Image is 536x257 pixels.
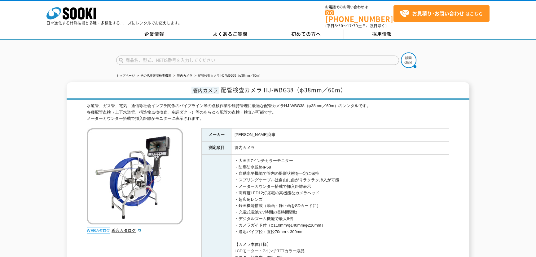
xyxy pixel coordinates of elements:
span: 配管検査カメラ HJ-WBG38（φ38mm／60m） [221,86,346,94]
a: 企業情報 [116,29,192,39]
span: 管内カメラ [191,87,219,94]
a: トップページ [116,74,135,77]
a: よくあるご質問 [192,29,268,39]
span: 17:30 [347,23,358,29]
span: 初めての方へ [291,30,321,37]
a: 採用情報 [344,29,420,39]
img: btn_search.png [401,52,416,68]
span: お電話でのお問い合わせは [325,5,393,9]
img: webカタログ [87,228,110,234]
span: (平日 ～ 土日、祝日除く) [325,23,387,29]
span: はこちら [400,9,483,18]
td: [PERSON_NAME]商事 [231,128,449,142]
a: 管内カメラ [177,74,192,77]
li: 配管検査カメラ HJ-WBG38（φ38mm／60m） [193,73,262,79]
a: [PHONE_NUMBER] [325,10,393,22]
p: 日々進化する計測技術と多種・多様化するニーズにレンタルでお応えします。 [46,21,182,25]
a: 総合カタログ [112,228,142,233]
a: お見積り･お問い合わせはこちら [393,5,490,22]
a: その他非破壊検査機器 [140,74,171,77]
td: 管内カメラ [231,142,449,155]
strong: お見積り･お問い合わせ [412,10,464,17]
input: 商品名、型式、NETIS番号を入力してください [116,56,399,65]
div: 水道管、ガス管、電気、通信等社会インフラ関係のパイプライン等の点検作業や維持管理に最適な配管カメラHJ-WBG38（φ38mm／60m）のレンタルです。 各種配管点検（上下水道管、構造物点検検査... [87,103,449,122]
span: 8:50 [335,23,343,29]
th: メーカー [202,128,231,142]
th: 測定項目 [202,142,231,155]
img: 配管検査カメラ HJ-WBG38（φ38mm／60m） [87,128,183,224]
a: 初めての方へ [268,29,344,39]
